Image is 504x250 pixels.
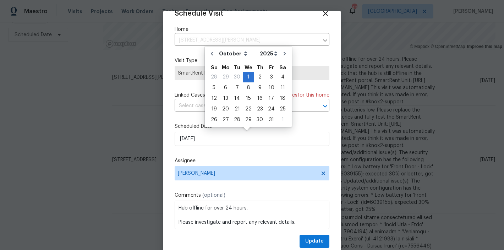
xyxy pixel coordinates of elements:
[220,115,231,125] div: 27
[243,114,254,125] div: Wed Oct 29 2025
[277,93,288,103] div: 18
[243,82,254,93] div: Wed Oct 08 2025
[243,115,254,125] div: 29
[231,93,243,103] div: 14
[202,193,225,198] span: (optional)
[305,237,324,246] span: Update
[231,83,243,93] div: 7
[254,93,265,103] div: 16
[211,65,218,70] abbr: Sunday
[243,93,254,104] div: Wed Oct 15 2025
[220,83,231,93] div: 6
[220,93,231,103] div: 13
[175,201,329,229] textarea: Hub offline for over 24 hours. Please investigate and report any relevant details. Check that the...
[208,93,220,103] div: 12
[277,115,288,125] div: 1
[277,104,288,114] div: Sat Oct 25 2025
[220,104,231,114] div: Mon Oct 20 2025
[178,70,326,77] span: SmartRent Hub Offline
[254,104,265,114] div: 23
[175,26,329,33] label: Home
[254,114,265,125] div: Thu Oct 30 2025
[245,65,252,70] abbr: Wednesday
[265,72,277,82] div: 3
[231,104,243,114] div: 21
[220,82,231,93] div: Mon Oct 06 2025
[243,72,254,82] div: 1
[265,104,277,114] div: 24
[220,72,231,82] div: 29
[277,83,288,93] div: 11
[322,10,329,17] span: Close
[256,92,329,99] span: There are case s for this home
[265,83,277,93] div: 10
[175,10,223,17] span: Schedule Visit
[320,101,330,111] button: Open
[231,82,243,93] div: Tue Oct 07 2025
[265,114,277,125] div: Fri Oct 31 2025
[243,104,254,114] div: 22
[243,72,254,82] div: Wed Oct 01 2025
[265,104,277,114] div: Fri Oct 24 2025
[207,47,217,61] button: Go to previous month
[269,65,274,70] abbr: Friday
[277,114,288,125] div: Sat Nov 01 2025
[231,104,243,114] div: Tue Oct 21 2025
[265,72,277,82] div: Fri Oct 03 2025
[208,83,220,93] div: 5
[243,93,254,103] div: 15
[243,104,254,114] div: Wed Oct 22 2025
[258,48,279,59] select: Year
[208,82,220,93] div: Sun Oct 05 2025
[265,93,277,104] div: Fri Oct 17 2025
[231,115,243,125] div: 28
[178,170,317,176] span: [PERSON_NAME]
[257,65,263,70] abbr: Thursday
[243,83,254,93] div: 8
[254,104,265,114] div: Thu Oct 23 2025
[277,93,288,104] div: Sat Oct 18 2025
[175,57,329,64] label: Visit Type
[208,104,220,114] div: Sun Oct 19 2025
[175,100,309,112] input: Select cases
[222,65,230,70] abbr: Monday
[208,115,220,125] div: 26
[277,82,288,93] div: Sat Oct 11 2025
[220,72,231,82] div: Mon Sep 29 2025
[231,72,243,82] div: Tue Sep 30 2025
[175,92,205,99] span: Linked Cases
[254,72,265,82] div: Thu Oct 02 2025
[277,72,288,82] div: Sat Oct 04 2025
[231,72,243,82] div: 30
[217,48,258,59] select: Month
[231,93,243,104] div: Tue Oct 14 2025
[175,157,329,164] label: Assignee
[279,47,290,61] button: Go to next month
[220,104,231,114] div: 20
[208,72,220,82] div: Sun Sep 28 2025
[254,83,265,93] div: 9
[265,93,277,103] div: 17
[254,93,265,104] div: Thu Oct 16 2025
[175,35,319,46] input: Enter in an address
[208,93,220,104] div: Sun Oct 12 2025
[277,72,288,82] div: 4
[175,123,329,130] label: Scheduled Date
[208,104,220,114] div: 19
[254,115,265,125] div: 30
[277,104,288,114] div: 25
[208,72,220,82] div: 28
[265,115,277,125] div: 31
[231,114,243,125] div: Tue Oct 28 2025
[220,93,231,104] div: Mon Oct 13 2025
[234,65,240,70] abbr: Tuesday
[254,82,265,93] div: Thu Oct 09 2025
[265,82,277,93] div: Fri Oct 10 2025
[175,132,329,146] input: M/D/YYYY
[300,235,329,248] button: Update
[279,65,286,70] abbr: Saturday
[208,114,220,125] div: Sun Oct 26 2025
[175,192,329,199] label: Comments
[220,114,231,125] div: Mon Oct 27 2025
[254,72,265,82] div: 2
